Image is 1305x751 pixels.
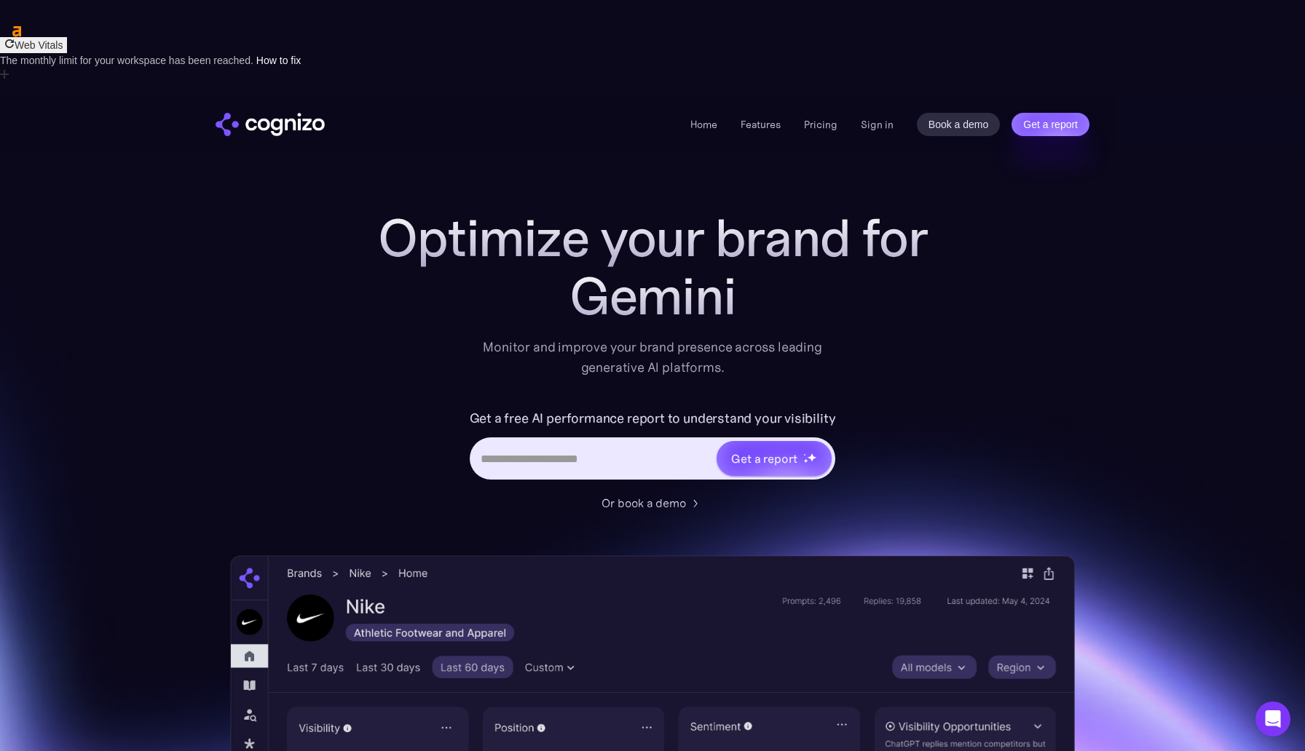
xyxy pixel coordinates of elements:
div: Gemini [361,267,944,325]
a: Get a report [1012,113,1089,136]
div: Get a report [731,450,797,467]
div: Monitor and improve your brand presence across leading generative AI platforms. [473,337,832,378]
a: How to fix [256,54,301,67]
a: Book a demo [917,113,1001,136]
img: star [803,453,805,456]
a: Pricing [804,118,837,131]
h1: Optimize your brand for [361,209,944,267]
a: Sign in [861,116,894,133]
a: Home [690,118,717,131]
a: home [216,113,325,136]
img: cognizo logo [216,113,325,136]
label: Get a free AI performance report to understand your visibility [470,407,836,430]
a: Get a reportstarstarstar [715,440,833,477]
div: Open Intercom Messenger [1255,702,1290,736]
a: Features [741,118,781,131]
a: Or book a demo [602,494,703,512]
span: Web Vitals [15,39,63,51]
img: star [803,458,808,464]
div: Or book a demo [602,494,686,512]
img: star [807,453,816,462]
form: Hero URL Input Form [470,407,836,487]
